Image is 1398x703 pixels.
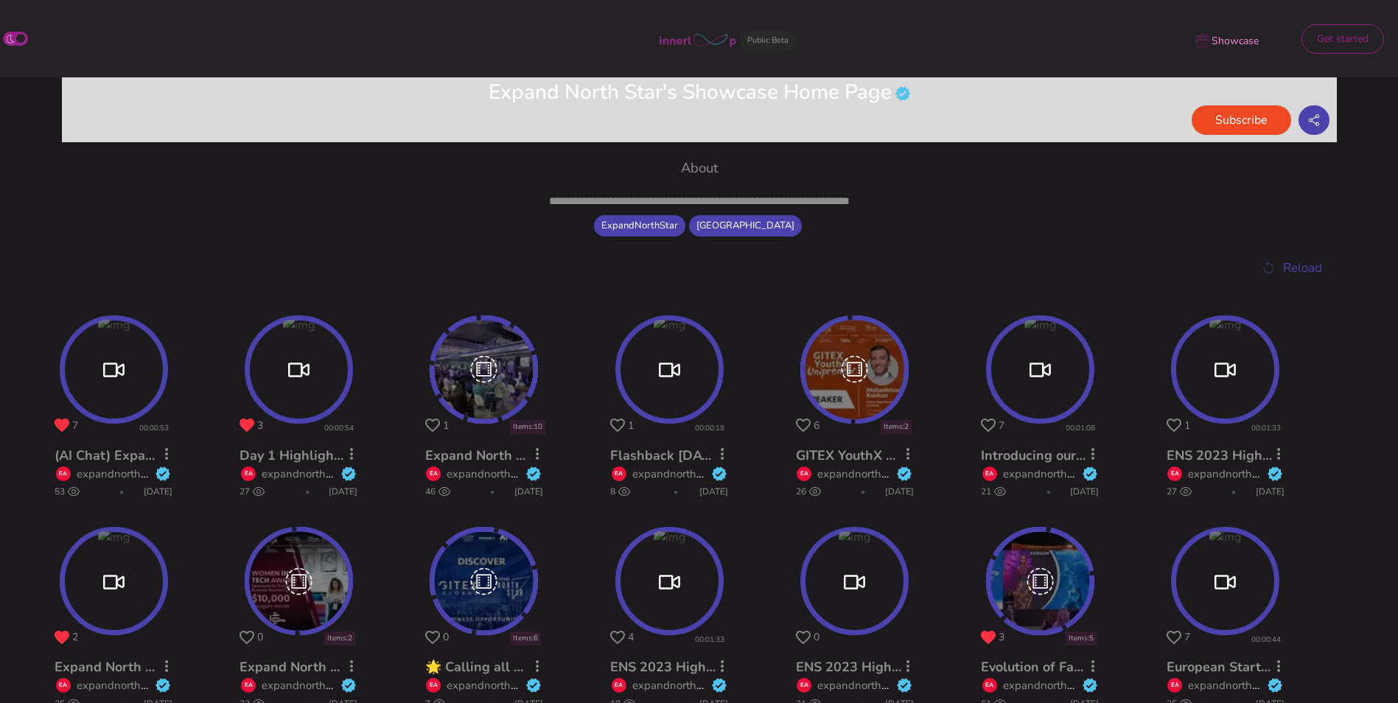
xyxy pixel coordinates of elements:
a: Evolution of Fashion Tech [981,658,1141,676]
div: EA [982,466,997,481]
img: verified [711,677,727,693]
a: expandnorthstar's Innerloop Account [632,678,816,693]
a: 🌟 Calling all US tech startups—are you ready to scale globally? 🌟 [425,658,847,676]
span: 46 [425,485,450,498]
div: EA [56,466,71,481]
span: [DATE] [699,485,728,498]
span: 1 [628,419,634,433]
div: EA [982,678,997,693]
span: 1 [443,419,449,433]
img: verified [895,85,911,102]
span: 6 [814,419,819,433]
span: 21 [981,485,1006,498]
a: ENS 2023 Highlights (Youtube) [796,658,991,676]
span: 3 [999,630,1004,644]
img: verified [1082,677,1098,693]
a: expandnorthstar's Innerloop Account [447,466,630,481]
h4: About [62,160,1337,176]
div: EA [612,466,626,481]
span: [DATE] [514,485,543,498]
img: verified [896,466,912,482]
a: Day 1 Highlight Video [240,447,380,464]
span: 8 [610,485,630,498]
button: Reload [1245,251,1337,284]
a: Flashback [DATE] [610,447,722,464]
div: EA [426,466,441,481]
h1: Expand North Star's Showcase Home Page [489,80,911,113]
div: EA [426,678,441,693]
span: [DATE] [885,485,914,498]
img: verified [155,677,171,693]
span: 0 [814,630,819,644]
span: [DATE] [1070,485,1099,498]
span: 7 [72,419,78,433]
span: 3 [257,419,263,433]
img: verified [896,677,912,693]
div: EA [56,678,71,693]
span: [DATE] [1256,485,1285,498]
a: Expand North Star at [GEOGRAPHIC_DATA] - Day 1 Roaming Reporter (Youtube) [55,658,561,676]
button: Subscribe [1192,105,1291,135]
span: 7 [1184,630,1190,644]
span: Reload [1283,259,1322,278]
img: verified [525,677,542,693]
span: [DATE] [329,485,357,498]
span: 4 [628,630,634,644]
img: verified [711,466,727,482]
a: (AI Chat) Expand North Star Day 2 Highlights! [55,447,343,464]
a: Expand North Star 2024 Stories [425,447,625,464]
a: GITEX YouthX Unipreneur 2024: Speaker Announcement [796,447,1148,464]
span: 7 [999,419,1004,433]
a: expandnorthstar's Innerloop Account [632,466,816,481]
span: [GEOGRAPHIC_DATA] [689,215,802,237]
span: [DATE] [144,485,172,498]
span: 26 [796,485,821,498]
div: EA [612,678,626,693]
div: EA [241,466,256,481]
img: verified [155,466,171,482]
a: expandnorthstar's Innerloop Account [77,466,260,481]
div: EA [1167,678,1182,693]
img: showcase icon [1195,32,1210,47]
a: expandnorthstar's Innerloop Account [817,678,1001,693]
a: Expand North Star Events. [240,658,405,676]
a: expandnorthstar's Innerloop Account [447,678,630,693]
span: ExpandNorthStar [594,215,685,237]
a: ENS 2023 Highlights-(Arabic) [610,658,797,676]
span: Subscribe [1215,112,1268,128]
span: 1 [1184,419,1190,433]
div: EA [797,678,811,693]
div: EA [1167,466,1182,481]
a: expandnorthstar's Innerloop Account [1188,466,1371,481]
button: Get started [1301,24,1384,54]
span: 2 [72,630,78,644]
span: 0 [443,630,449,644]
span: 27 [240,485,265,498]
a: expandnorthstar's Innerloop Account [77,678,260,693]
span: 53 [55,485,80,498]
a: expandnorthstar's Innerloop Account [817,466,1001,481]
a: expandnorthstar's Innerloop Account [262,466,445,481]
a: expandnorthstar's Innerloop Account [1188,678,1371,693]
img: verified [340,466,357,482]
div: EA [241,678,256,693]
span: 0 [257,630,263,644]
a: ENS 2023 Highlights-(French) [1167,447,1356,464]
p: Showcase [1212,34,1259,49]
div: EA [797,466,811,481]
img: verified [525,466,542,482]
img: verified [1267,677,1283,693]
span: 27 [1167,485,1192,498]
img: verified [1082,466,1098,482]
img: verified [1267,466,1283,482]
a: expandnorthstar's Innerloop Account [1003,466,1186,481]
a: Introducing our partnership (DubaiDET) [981,447,1230,464]
a: expandnorthstar's Innerloop Account [262,678,445,693]
img: verified [340,677,357,693]
a: expandnorthstar's Innerloop Account [1003,678,1186,693]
